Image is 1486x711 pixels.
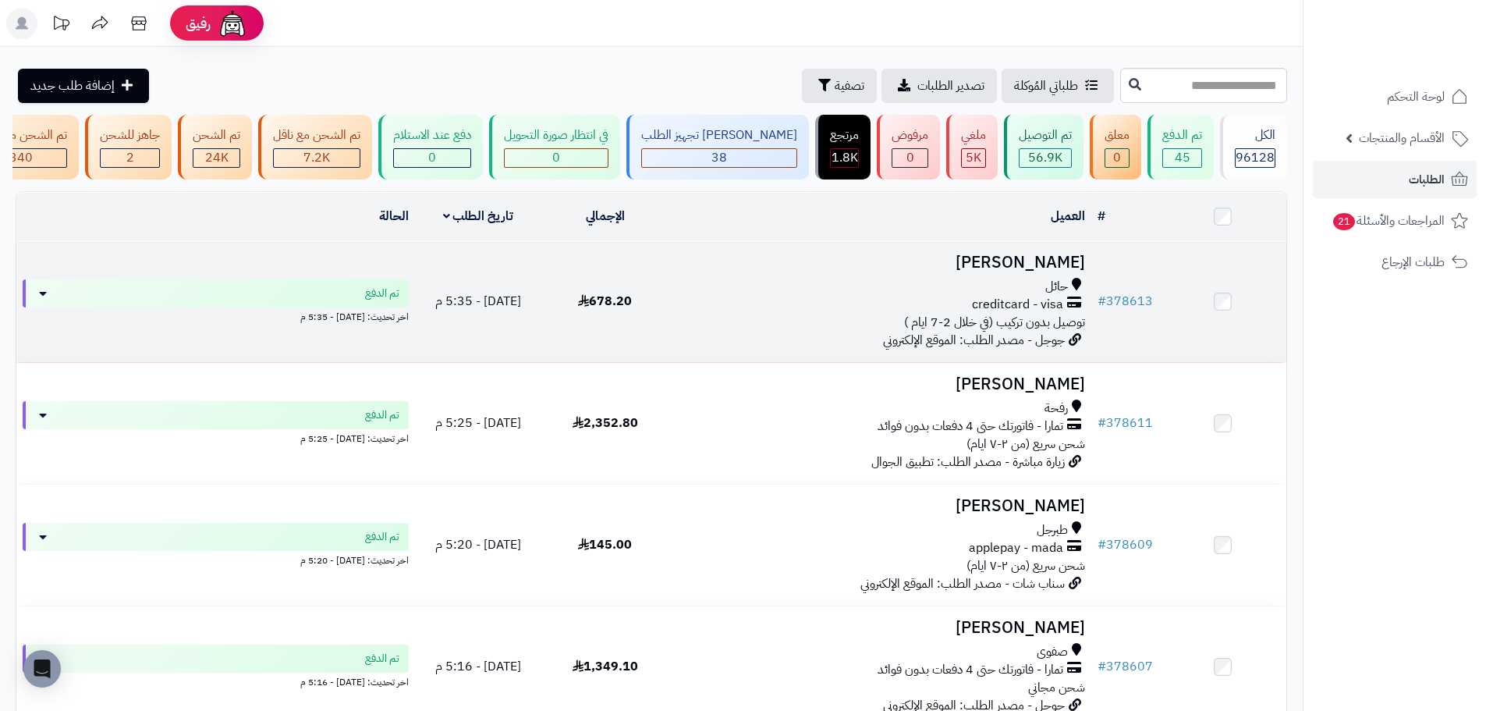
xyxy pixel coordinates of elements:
span: زيارة مباشرة - مصدر الطلب: تطبيق الجوال [871,453,1065,471]
a: في انتظار صورة التحويل 0 [486,115,623,180]
span: تم الدفع [365,651,399,667]
div: في انتظار صورة التحويل [504,126,608,144]
a: لوحة التحكم [1313,78,1477,116]
a: الحالة [379,207,409,226]
div: الكل [1235,126,1275,144]
span: 1,349.10 [573,657,638,676]
span: حائل [1045,278,1068,296]
a: دفع عند الاستلام 0 [375,115,486,180]
a: تصدير الطلبات [881,69,997,103]
div: 4993 [962,149,985,167]
a: #378611 [1098,414,1153,432]
div: اخر تحديث: [DATE] - 5:20 م [23,551,409,567]
a: العميل [1051,207,1085,226]
span: applepay - mada [969,539,1063,557]
span: 0 [1113,148,1121,167]
span: # [1098,292,1106,311]
div: اخر تحديث: [DATE] - 5:35 م [23,308,409,324]
a: ملغي 5K [943,115,1001,180]
a: جاهز للشحن 2 [82,115,175,180]
a: مرفوض 0 [874,115,943,180]
div: 45 [1163,149,1201,167]
span: شحن سريع (من ٢-٧ ايام) [966,435,1085,453]
span: المراجعات والأسئلة [1332,210,1445,232]
div: 0 [394,149,470,167]
span: 21 [1333,213,1355,230]
img: ai-face.png [217,8,248,39]
a: المراجعات والأسئلة21 [1313,202,1477,240]
h3: [PERSON_NAME] [675,254,1085,272]
div: 1836 [831,149,858,167]
div: Open Intercom Messenger [23,650,61,688]
a: # [1098,207,1105,226]
div: 0 [892,149,927,167]
div: 56921 [1020,149,1071,167]
span: شحن مجاني [1028,678,1085,697]
a: طلباتي المُوكلة [1002,69,1114,103]
a: تحديثات المنصة [41,8,80,43]
a: الإجمالي [586,207,625,226]
div: ملغي [961,126,986,144]
span: 145.00 [578,535,632,554]
div: اخر تحديث: [DATE] - 5:25 م [23,429,409,446]
a: مرتجع 1.8K [812,115,874,180]
span: صفوى [1037,643,1068,661]
div: 7222 [274,149,360,167]
a: طلبات الإرجاع [1313,244,1477,281]
span: 96128 [1236,148,1275,167]
div: تم الدفع [1162,126,1202,144]
span: [DATE] - 5:16 م [435,657,521,676]
a: تم الشحن 24K [175,115,255,180]
span: لوحة التحكم [1387,86,1445,108]
div: تم التوصيل [1019,126,1072,144]
div: 24022 [193,149,239,167]
a: إضافة طلب جديد [18,69,149,103]
a: #378613 [1098,292,1153,311]
h3: [PERSON_NAME] [675,375,1085,393]
span: # [1098,414,1106,432]
span: 38 [711,148,727,167]
span: 2 [126,148,134,167]
span: [DATE] - 5:35 م [435,292,521,311]
span: 678.20 [578,292,632,311]
span: [DATE] - 5:25 م [435,414,521,432]
span: 7.2K [303,148,330,167]
img: logo-2.png [1380,41,1471,74]
div: 0 [505,149,608,167]
span: شحن سريع (من ٢-٧ ايام) [966,556,1085,575]
h3: [PERSON_NAME] [675,619,1085,637]
a: #378609 [1098,535,1153,554]
span: رفيق [186,14,211,33]
span: تمارا - فاتورتك حتى 4 دفعات بدون فوائد [878,418,1063,435]
span: طلبات الإرجاع [1381,251,1445,273]
span: تم الدفع [365,286,399,301]
span: [DATE] - 5:20 م [435,535,521,554]
div: 0 [1105,149,1129,167]
span: توصيل بدون تركيب (في خلال 2-7 ايام ) [904,313,1085,332]
span: تم الدفع [365,407,399,423]
a: [PERSON_NAME] تجهيز الطلب 38 [623,115,812,180]
span: 56.9K [1028,148,1062,167]
a: معلق 0 [1087,115,1144,180]
div: [PERSON_NAME] تجهيز الطلب [641,126,797,144]
span: # [1098,657,1106,676]
a: #378607 [1098,657,1153,676]
span: 45 [1175,148,1190,167]
span: إضافة طلب جديد [30,76,115,95]
h3: [PERSON_NAME] [675,497,1085,515]
div: جاهز للشحن [100,126,160,144]
div: 38 [642,149,796,167]
a: تاريخ الطلب [443,207,514,226]
span: طلباتي المُوكلة [1014,76,1078,95]
span: 0 [552,148,560,167]
span: رفحة [1044,400,1068,418]
a: تم التوصيل 56.9K [1001,115,1087,180]
span: تصفية [835,76,864,95]
div: دفع عند الاستلام [393,126,471,144]
span: تصدير الطلبات [917,76,984,95]
span: تمارا - فاتورتك حتى 4 دفعات بدون فوائد [878,661,1063,679]
div: مرفوض [892,126,928,144]
span: 1.8K [832,148,858,167]
span: creditcard - visa [972,296,1063,314]
span: 24K [205,148,229,167]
